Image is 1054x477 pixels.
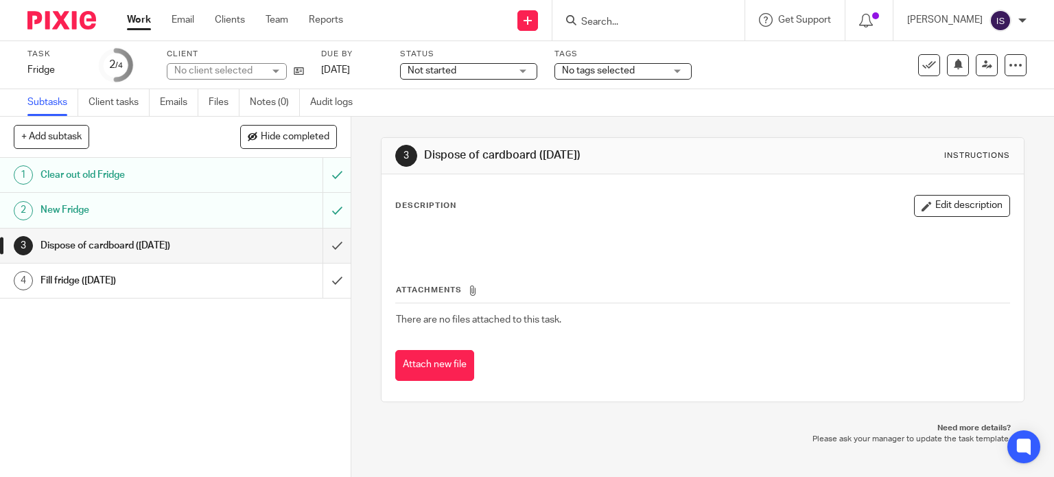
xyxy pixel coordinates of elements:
span: There are no files attached to this task. [396,315,561,325]
a: Files [209,89,239,116]
a: Notes (0) [250,89,300,116]
h1: Fill fridge ([DATE]) [40,270,220,291]
img: Pixie [27,11,96,30]
label: Client [167,49,304,60]
a: Audit logs [310,89,363,116]
div: 4 [14,271,33,290]
span: Hide completed [261,132,329,143]
div: 3 [14,236,33,255]
a: Subtasks [27,89,78,116]
div: 1 [14,165,33,185]
button: Edit description [914,195,1010,217]
a: Reports [309,13,343,27]
label: Status [400,49,537,60]
label: Due by [321,49,383,60]
p: [PERSON_NAME] [907,13,983,27]
a: Work [127,13,151,27]
a: Email [172,13,194,27]
p: Description [395,200,456,211]
img: svg%3E [989,10,1011,32]
button: Hide completed [240,125,337,148]
a: Client tasks [89,89,150,116]
button: + Add subtask [14,125,89,148]
div: No client selected [174,64,263,78]
div: 2 [14,201,33,220]
div: Instructions [944,150,1010,161]
small: /4 [115,62,123,69]
label: Tags [554,49,692,60]
h1: Clear out old Fridge [40,165,220,185]
button: Attach new file [395,350,474,381]
label: Task [27,49,82,60]
span: [DATE] [321,65,350,75]
span: Get Support [778,15,831,25]
div: 3 [395,145,417,167]
p: Please ask your manager to update the task template. [395,434,1011,445]
h1: Dispose of cardboard ([DATE]) [424,148,731,163]
span: No tags selected [562,66,635,75]
span: Attachments [396,286,462,294]
a: Team [266,13,288,27]
h1: New Fridge [40,200,220,220]
a: Emails [160,89,198,116]
div: Fridge [27,63,82,77]
input: Search [580,16,703,29]
a: Clients [215,13,245,27]
div: 2 [109,57,123,73]
h1: Dispose of cardboard ([DATE]) [40,235,220,256]
p: Need more details? [395,423,1011,434]
span: Not started [408,66,456,75]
